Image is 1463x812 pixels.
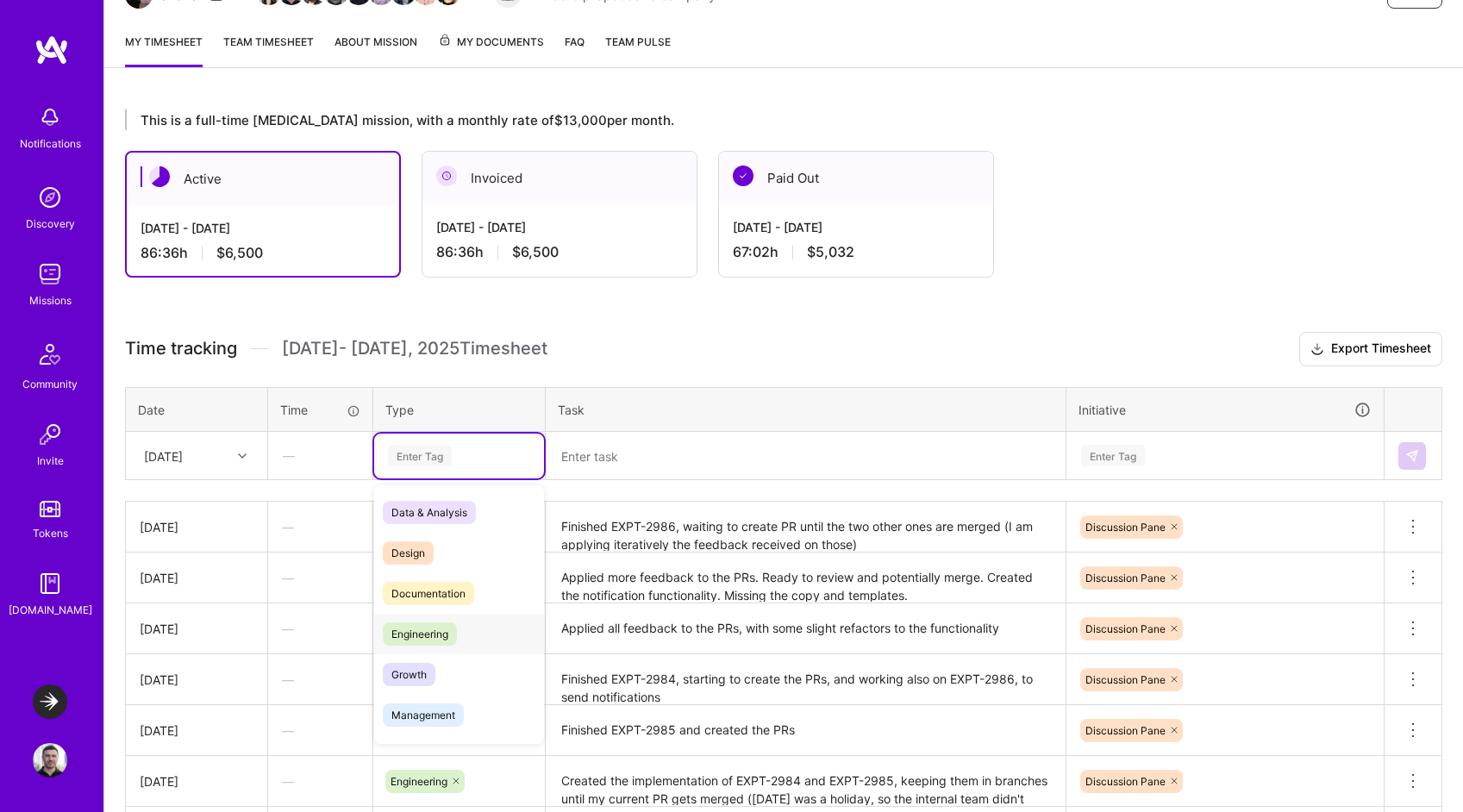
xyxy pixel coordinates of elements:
[373,387,546,432] th: Type
[436,218,683,236] div: [DATE] - [DATE]
[40,501,60,517] img: tokens
[33,100,67,134] img: bell
[268,657,372,703] div: —
[547,707,1064,754] textarea: Finished EXPT-2985 and created the PRs
[149,166,170,187] img: Active
[126,387,268,432] th: Date
[1299,332,1442,366] button: Export Timesheet
[1081,442,1145,469] div: Enter Tag
[547,503,1064,551] textarea: Finished EXPT-2986, waiting to create PR until the two other ones are merged (I am applying itera...
[438,33,544,67] a: My Documents
[1078,400,1372,420] div: Initiative
[438,33,544,52] span: My Documents
[733,166,753,186] img: Paid Out
[436,166,457,186] img: Invoiced
[125,109,1368,130] div: This is a full-time [MEDICAL_DATA] mission, with a monthly rate of $13,000 per month.
[546,387,1066,432] th: Task
[565,33,585,67] a: FAQ
[280,401,360,419] div: Time
[388,442,452,469] div: Enter Tag
[1085,521,1166,534] span: Discussion Pane
[28,743,72,778] a: User Avatar
[268,708,372,753] div: —
[223,33,314,67] a: Team timesheet
[33,684,67,719] img: LaunchDarkly: Experimentation Delivery Team
[547,605,1064,653] textarea: Applied all feedback to the PRs, with some slight refactors to the functionality
[383,501,476,524] span: Data & Analysis
[127,153,399,205] div: Active
[141,219,385,237] div: [DATE] - [DATE]
[1085,572,1166,584] span: Discussion Pane
[9,601,92,619] div: [DOMAIN_NAME]
[34,34,69,66] img: logo
[140,620,253,638] div: [DATE]
[1310,340,1324,359] i: icon Download
[33,743,67,778] img: User Avatar
[268,504,372,550] div: —
[26,215,75,233] div: Discovery
[334,33,417,67] a: About Mission
[20,134,81,153] div: Notifications
[28,684,72,719] a: LaunchDarkly: Experimentation Delivery Team
[238,452,247,460] i: icon Chevron
[268,759,372,804] div: —
[33,566,67,601] img: guide book
[268,555,372,601] div: —
[33,417,67,452] img: Invite
[125,338,237,359] span: Time tracking
[269,433,372,478] div: —
[140,569,253,587] div: [DATE]
[140,671,253,689] div: [DATE]
[547,656,1064,703] textarea: Finished EXPT-2984, starting to create the PRs, and working also on EXPT-2986, to send notifications
[29,334,71,375] img: Community
[140,721,253,740] div: [DATE]
[733,218,979,236] div: [DATE] - [DATE]
[33,180,67,215] img: discovery
[383,663,435,686] span: Growth
[383,703,464,727] span: Management
[547,758,1064,805] textarea: Created the implementation of EXPT-2984 and EXPT-2985, keeping them in branches until my current ...
[383,582,474,605] span: Documentation
[1085,622,1166,635] span: Discussion Pane
[383,541,434,565] span: Design
[140,772,253,790] div: [DATE]
[422,152,697,204] div: Invoiced
[1405,449,1419,463] img: Submit
[605,33,671,67] a: Team Pulse
[268,606,372,652] div: —
[33,524,68,542] div: Tokens
[391,775,447,788] span: Engineering
[1085,673,1166,686] span: Discussion Pane
[719,152,993,204] div: Paid Out
[282,338,547,359] span: [DATE] - [DATE] , 2025 Timesheet
[733,243,979,261] div: 67:02 h
[125,33,203,67] a: My timesheet
[140,518,253,536] div: [DATE]
[216,244,263,262] span: $6,500
[1085,724,1166,737] span: Discussion Pane
[547,554,1064,602] textarea: Applied more feedback to the PRs. Ready to review and potentially merge. Created the notification...
[33,257,67,291] img: teamwork
[436,243,683,261] div: 86:36 h
[1085,775,1166,788] span: Discussion Pane
[605,35,671,48] span: Team Pulse
[144,447,183,465] div: [DATE]
[512,243,559,261] span: $6,500
[807,243,854,261] span: $5,032
[29,291,72,309] div: Missions
[22,375,78,393] div: Community
[37,452,64,470] div: Invite
[383,622,457,646] span: Engineering
[141,244,385,262] div: 86:36 h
